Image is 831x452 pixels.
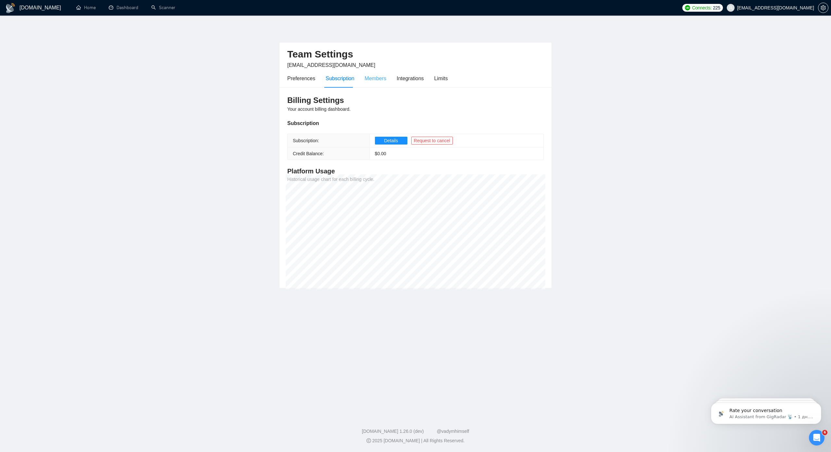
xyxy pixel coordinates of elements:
[809,430,825,446] iframe: Intercom live chat
[362,429,424,434] a: [DOMAIN_NAME] 1.26.0 (dev)
[384,137,398,144] span: Details
[326,74,354,82] div: Subscription
[365,74,386,82] div: Members
[287,167,544,176] h4: Platform Usage
[287,74,315,82] div: Preferences
[293,138,319,143] span: Subscription:
[818,5,828,10] a: setting
[109,5,138,10] a: dashboardDashboard
[287,48,544,61] h2: Team Settings
[434,74,448,82] div: Limits
[414,137,450,144] span: Request to cancel
[287,62,375,68] span: [EMAIL_ADDRESS][DOMAIN_NAME]
[76,5,96,10] a: homeHome
[375,137,407,144] button: Details
[822,430,827,435] span: 6
[685,5,690,10] img: upwork-logo.png
[818,3,828,13] button: setting
[375,151,386,156] span: $ 0.00
[287,119,544,127] div: Subscription
[5,437,826,444] div: 2025 [DOMAIN_NAME] | All Rights Reserved.
[397,74,424,82] div: Integrations
[437,429,469,434] a: @vadymhimself
[701,389,831,434] iframe: Intercom notifications сообщение
[151,5,175,10] a: searchScanner
[411,137,453,144] button: Request to cancel
[728,6,733,10] span: user
[818,5,828,10] span: setting
[366,438,371,443] span: copyright
[692,4,712,11] span: Connects:
[5,3,16,13] img: logo
[293,151,324,156] span: Credit Balance:
[713,4,720,11] span: 225
[287,95,544,106] h3: Billing Settings
[287,107,351,112] span: Your account billing dashboard.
